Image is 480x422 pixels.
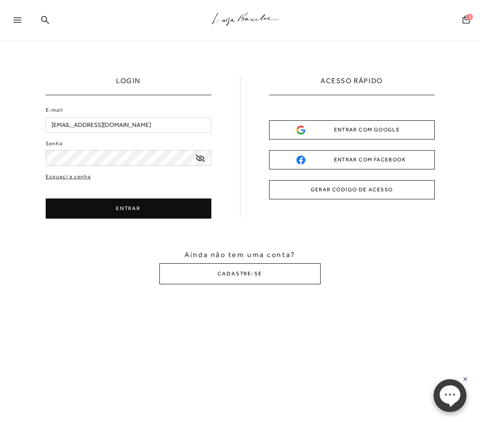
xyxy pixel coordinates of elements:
a: exibir senha [196,155,205,161]
button: ENTRAR COM FACEBOOK [269,150,435,169]
button: 0 [460,15,472,27]
span: Ainda não tem uma conta? [184,250,295,260]
label: Senha [46,139,63,148]
div: ENTRAR COM GOOGLE [296,125,407,135]
button: ENTRAR COM GOOGLE [269,120,435,139]
h1: LOGIN [116,76,141,95]
a: Esqueci a senha [46,173,91,181]
h2: ACESSO RÁPIDO [321,76,383,95]
div: ENTRAR COM FACEBOOK [296,155,407,165]
button: GERAR CÓDIGO DE ACESSO [269,180,435,199]
label: E-mail [46,106,64,114]
button: ENTRAR [46,198,211,219]
span: 0 [467,14,473,20]
button: CADASTRE-SE [159,263,321,284]
input: E-mail [46,117,211,133]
